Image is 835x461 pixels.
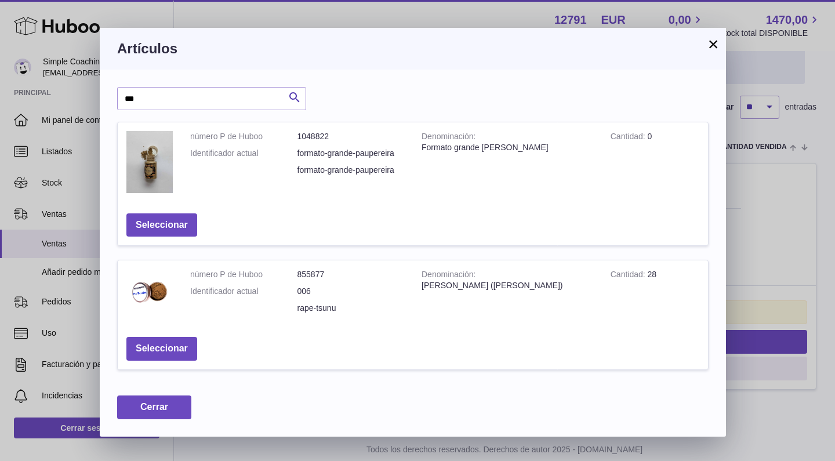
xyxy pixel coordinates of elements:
[117,39,709,58] h3: Artículos
[117,395,191,419] button: Cerrar
[297,303,405,314] dd: rape-tsunu
[297,131,405,142] dd: 1048822
[190,148,297,159] dt: Identificador actual
[190,269,297,280] dt: número P de Huboo
[126,269,173,315] img: Rapé Tsunu (Pau Pereira)
[611,132,648,144] strong: Cantidad
[140,402,168,412] span: Cerrar
[297,269,405,280] dd: 855877
[422,142,593,153] div: Formato grande [PERSON_NAME]
[602,122,708,204] td: 0
[297,286,405,297] dd: 006
[422,280,593,291] div: [PERSON_NAME] ([PERSON_NAME])
[611,270,648,282] strong: Cantidad
[297,148,405,159] dd: formato-grande-paupereira
[297,165,405,176] dd: formato-grande-paupereira
[706,37,720,51] button: ×
[422,270,475,282] strong: Denominación
[126,213,197,237] button: Seleccionar
[126,337,197,361] button: Seleccionar
[190,286,297,297] dt: Identificador actual
[422,132,475,144] strong: Denominación
[602,260,708,328] td: 28
[190,131,297,142] dt: número P de Huboo
[126,131,173,193] img: Formato grande Pau Pereira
